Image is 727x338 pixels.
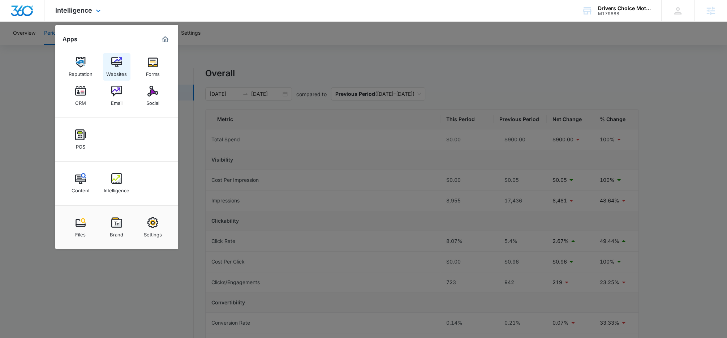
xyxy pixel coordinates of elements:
[67,53,94,81] a: Reputation
[144,228,162,238] div: Settings
[146,97,159,106] div: Social
[72,184,90,193] div: Content
[69,68,93,77] div: Reputation
[598,11,651,16] div: account id
[103,82,130,110] a: Email
[159,34,171,45] a: Marketing 360® Dashboard
[103,53,130,81] a: Websites
[76,140,85,150] div: POS
[67,170,94,197] a: Content
[67,126,94,153] a: POS
[75,228,86,238] div: Files
[55,7,92,14] span: Intelligence
[103,214,130,241] a: Brand
[598,5,651,11] div: account name
[75,97,86,106] div: CRM
[146,68,160,77] div: Forms
[67,82,94,110] a: CRM
[139,214,167,241] a: Settings
[139,82,167,110] a: Social
[111,97,122,106] div: Email
[63,36,77,43] h2: Apps
[67,214,94,241] a: Files
[110,228,123,238] div: Brand
[106,68,127,77] div: Websites
[104,184,129,193] div: Intelligence
[103,170,130,197] a: Intelligence
[139,53,167,81] a: Forms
